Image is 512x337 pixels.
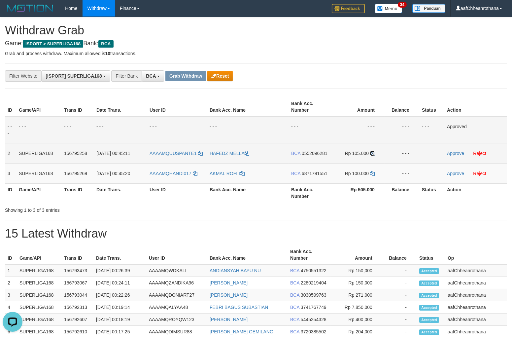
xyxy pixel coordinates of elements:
[385,143,419,163] td: - - -
[61,301,93,314] td: 156792313
[385,183,419,202] th: Balance
[94,183,147,202] th: Date Trans.
[142,70,164,82] button: BCA
[385,163,419,183] td: - - -
[290,305,299,310] span: BCA
[111,70,142,82] div: Filter Bank
[444,116,507,143] td: Approved
[93,301,146,314] td: [DATE] 00:19:14
[288,245,331,264] th: Bank Acc. Number
[150,171,191,176] span: AAAAMQHANDI017
[210,292,248,298] a: [PERSON_NAME]
[382,301,417,314] td: -
[5,277,17,289] td: 2
[5,204,208,213] div: Showing 1 to 3 of 3 entries
[332,97,385,116] th: Amount
[23,40,83,48] span: ISPORT > SUPERLIGA168
[419,281,439,286] span: Accepted
[94,116,147,143] td: - - -
[385,116,419,143] td: - - -
[382,289,417,301] td: -
[61,245,93,264] th: Trans ID
[96,171,130,176] span: [DATE] 00:45:20
[3,3,22,22] button: Open LiveChat chat widget
[5,264,17,277] td: 1
[473,151,486,156] a: Reject
[447,171,464,176] a: Approve
[61,314,93,326] td: 156792607
[290,317,299,322] span: BCA
[445,277,507,289] td: aafChheanrothana
[210,268,261,273] a: ANDIANSYAH BAYU NU
[291,151,300,156] span: BCA
[331,289,382,301] td: Rp 271,000
[331,301,382,314] td: Rp 7,850,000
[64,171,87,176] span: 156795269
[16,97,61,116] th: Game/API
[419,97,444,116] th: Status
[146,301,207,314] td: AAAAMQALYAA48
[16,116,61,143] td: - - -
[146,245,207,264] th: User ID
[64,151,87,156] span: 156795258
[150,151,203,156] a: AAAAMQUUSPANTE1
[445,289,507,301] td: aafChheanrothana
[301,280,326,285] span: Copy 2280219404 to clipboard
[5,97,16,116] th: ID
[5,301,17,314] td: 4
[445,264,507,277] td: aafChheanrothana
[301,317,326,322] span: Copy 5445254328 to clipboard
[210,305,268,310] a: FEBRI BAGUS SUBASTIAN
[289,183,332,202] th: Bank Acc. Number
[17,314,61,326] td: SUPERLIGA168
[147,183,207,202] th: User ID
[207,245,288,264] th: Bank Acc. Name
[447,151,464,156] a: Approve
[147,116,207,143] td: - - -
[370,151,375,156] a: Copy 105000 to clipboard
[302,171,327,176] span: Copy 6871791551 to clipboard
[444,183,507,202] th: Action
[16,163,61,183] td: SUPERLIGA168
[17,301,61,314] td: SUPERLIGA168
[345,151,369,156] span: Rp 105.000
[5,116,16,143] td: - - -
[382,245,417,264] th: Balance
[5,24,507,37] h1: Withdraw Grab
[301,268,326,273] span: Copy 4750551322 to clipboard
[290,280,299,285] span: BCA
[210,151,249,156] a: HAFEDZ MELLA
[5,289,17,301] td: 3
[207,116,289,143] td: - - -
[16,183,61,202] th: Game/API
[445,301,507,314] td: aafChheanrothana
[332,116,385,143] td: - - -
[17,289,61,301] td: SUPERLIGA168
[17,245,61,264] th: Game/API
[382,314,417,326] td: -
[419,329,439,335] span: Accepted
[332,183,385,202] th: Rp 505.000
[375,4,402,13] img: Button%20Memo.svg
[210,171,245,176] a: AKMAL ROFI I
[444,97,507,116] th: Action
[210,280,248,285] a: [PERSON_NAME]
[94,97,147,116] th: Date Trans.
[331,277,382,289] td: Rp 150,000
[5,163,16,183] td: 3
[290,292,299,298] span: BCA
[385,97,419,116] th: Balance
[331,245,382,264] th: Amount
[93,245,146,264] th: Date Trans.
[146,73,156,79] span: BCA
[419,116,444,143] td: - - -
[146,277,207,289] td: AAAAMQZANDIKA96
[291,171,300,176] span: BCA
[41,70,110,82] button: [ISPORT] SUPERLIGA168
[147,97,207,116] th: User ID
[290,329,299,334] span: BCA
[61,116,94,143] td: - - -
[93,277,146,289] td: [DATE] 00:24:11
[5,183,16,202] th: ID
[301,329,326,334] span: Copy 3720385502 to clipboard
